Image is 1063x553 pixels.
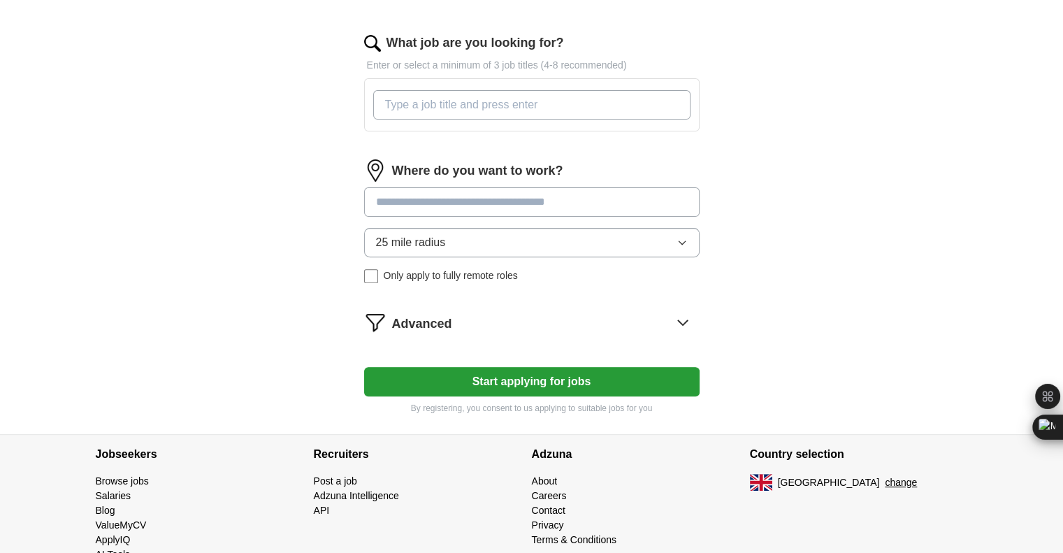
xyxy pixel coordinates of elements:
a: Privacy [532,519,564,531]
a: ValueMyCV [96,519,147,531]
input: Type a job title and press enter [373,90,690,120]
label: What job are you looking for? [386,34,564,52]
img: filter [364,311,386,333]
p: Enter or select a minimum of 3 job titles (4-8 recommended) [364,58,700,73]
a: Terms & Conditions [532,534,616,545]
p: By registering, you consent to us applying to suitable jobs for you [364,402,700,415]
a: API [314,505,330,516]
span: Advanced [392,315,452,333]
a: Post a job [314,475,357,487]
span: 25 mile radius [376,234,446,251]
button: change [885,475,917,490]
img: location.png [364,159,386,182]
a: About [532,475,558,487]
h4: Country selection [750,435,968,474]
a: Browse jobs [96,475,149,487]
a: ApplyIQ [96,534,131,545]
img: search.png [364,35,381,52]
a: Salaries [96,490,131,501]
span: [GEOGRAPHIC_DATA] [778,475,880,490]
button: 25 mile radius [364,228,700,257]
img: UK flag [750,474,772,491]
a: Contact [532,505,565,516]
a: Careers [532,490,567,501]
span: Only apply to fully remote roles [384,268,518,283]
a: Adzuna Intelligence [314,490,399,501]
button: Start applying for jobs [364,367,700,396]
label: Where do you want to work? [392,161,563,180]
a: Blog [96,505,115,516]
input: Only apply to fully remote roles [364,269,378,283]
